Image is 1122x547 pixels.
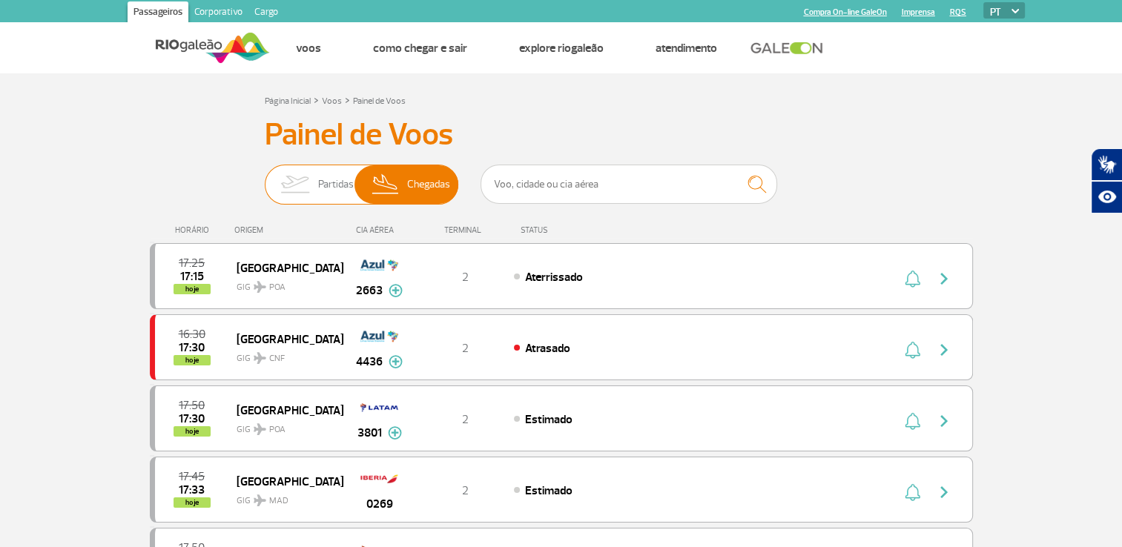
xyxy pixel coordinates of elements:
a: Compra On-line GaleOn [804,7,887,17]
a: Voos [296,41,321,56]
div: STATUS [513,225,634,235]
a: Corporativo [188,1,248,25]
a: Atendimento [656,41,717,56]
a: Passageiros [128,1,188,25]
span: GIG [237,486,331,508]
span: Estimado [525,412,572,427]
a: > [345,91,350,108]
img: destiny_airplane.svg [254,352,266,364]
span: [GEOGRAPHIC_DATA] [237,258,331,277]
img: slider-embarque [271,165,318,204]
span: POA [269,281,286,294]
span: Aterrissado [525,270,583,285]
span: 2025-09-30 17:30:00 [179,414,205,424]
img: mais-info-painel-voo.svg [389,284,403,297]
span: [GEOGRAPHIC_DATA] [237,400,331,420]
img: slider-desembarque [364,165,408,204]
span: hoje [174,355,211,365]
a: Explore RIOgaleão [519,41,604,56]
span: 2025-09-30 17:45:00 [179,471,205,482]
img: sino-painel-voo.svg [905,412,920,430]
span: 2025-09-30 17:33:00 [179,485,205,495]
span: 3801 [357,424,382,442]
span: POA [269,423,286,437]
span: hoje [174,497,211,508]
span: [GEOGRAPHIC_DATA] [237,329,331,348]
span: Partidas [318,165,354,204]
h3: Painel de Voos [265,116,858,153]
span: GIG [237,415,331,437]
a: Cargo [248,1,284,25]
span: 2025-09-30 16:30:00 [179,329,205,339]
span: 2 [462,412,469,427]
div: Plugin de acessibilidade da Hand Talk. [1091,148,1122,213]
span: 4436 [356,353,383,371]
div: TERMINAL [417,225,513,235]
span: 2025-09-30 17:50:00 [179,400,205,411]
span: CNF [269,352,285,365]
span: 2 [462,483,469,498]
a: RQS [950,7,966,17]
span: [GEOGRAPHIC_DATA] [237,471,331,491]
img: destiny_airplane.svg [254,494,266,506]
span: 2 [462,341,469,356]
a: > [314,91,319,108]
span: Chegadas [407,165,450,204]
span: 2025-09-30 17:25:00 [179,258,205,268]
div: CIA AÉREA [343,225,417,235]
span: MAD [269,494,288,508]
img: sino-painel-voo.svg [905,341,920,359]
a: Voos [322,96,342,107]
span: 2025-09-30 17:15:00 [180,271,204,282]
a: Como chegar e sair [373,41,467,56]
span: 2025-09-30 17:30:00 [179,342,205,353]
span: 0269 [366,495,393,513]
span: 2663 [356,282,383,299]
img: seta-direita-painel-voo.svg [935,483,953,501]
span: Estimado [525,483,572,498]
div: HORÁRIO [154,225,235,235]
span: Atrasado [525,341,570,356]
img: sino-painel-voo.svg [905,483,920,501]
span: hoje [174,284,211,294]
img: mais-info-painel-voo.svg [388,426,402,440]
button: Abrir recursos assistivos. [1091,181,1122,213]
img: seta-direita-painel-voo.svg [935,341,953,359]
a: Imprensa [902,7,935,17]
img: sino-painel-voo.svg [905,270,920,288]
img: seta-direita-painel-voo.svg [935,270,953,288]
a: Página Inicial [265,96,311,107]
img: mais-info-painel-voo.svg [389,355,403,368]
div: ORIGEM [234,225,343,235]
span: GIG [237,273,331,294]
img: destiny_airplane.svg [254,281,266,293]
img: destiny_airplane.svg [254,423,266,435]
span: 2 [462,270,469,285]
span: hoje [174,426,211,437]
img: seta-direita-painel-voo.svg [935,412,953,430]
span: GIG [237,344,331,365]
a: Painel de Voos [353,96,406,107]
button: Abrir tradutor de língua de sinais. [1091,148,1122,181]
input: Voo, cidade ou cia aérea [481,165,777,204]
